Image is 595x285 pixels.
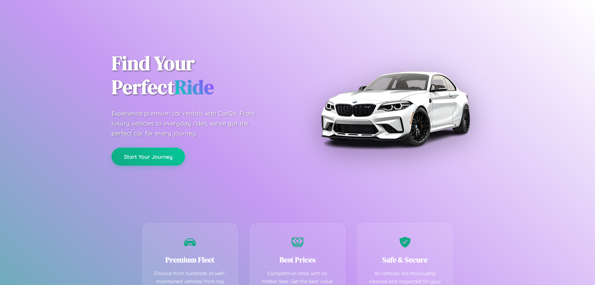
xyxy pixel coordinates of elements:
[112,51,288,99] h1: Find Your Perfect
[174,73,214,100] span: Ride
[112,148,185,166] button: Start Your Journey
[152,255,228,265] h3: Premium Fleet
[112,109,267,138] p: Experience premium car rentals with CarGo. From luxury vehicles to everyday rides, we've got the ...
[260,255,336,265] h3: Best Prices
[367,255,443,265] h3: Safe & Secure
[318,31,473,186] img: Premium BMW car rental vehicle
